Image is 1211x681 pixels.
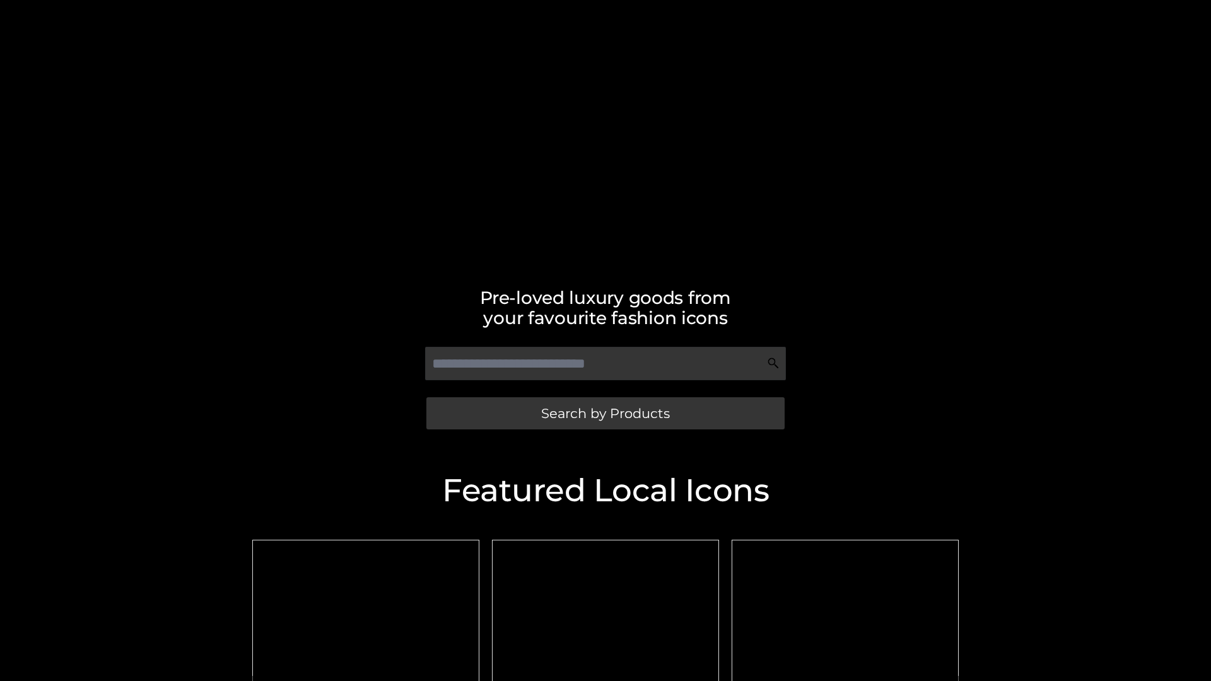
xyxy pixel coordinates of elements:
[246,288,965,328] h2: Pre-loved luxury goods from your favourite fashion icons
[767,357,780,370] img: Search Icon
[541,407,670,420] span: Search by Products
[246,475,965,506] h2: Featured Local Icons​
[426,397,785,429] a: Search by Products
